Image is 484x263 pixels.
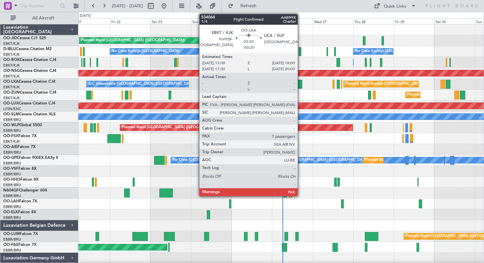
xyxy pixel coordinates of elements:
[272,18,312,24] div: Tue 26
[3,199,37,203] a: OO-LAHFalcon 7X
[434,18,475,24] div: Sat 30
[150,18,191,24] div: Sat 23
[313,18,353,24] div: Wed 27
[3,91,56,95] a: OO-ZUNCessna Citation CJ4
[407,90,484,100] div: Planned Maint Kortrijk-[GEOGRAPHIC_DATA]
[231,18,272,24] div: Mon 25
[3,145,36,149] a: OO-AIEFalcon 7X
[365,155,484,165] div: Planned Maint [GEOGRAPHIC_DATA] ([GEOGRAPHIC_DATA] National)
[3,102,55,105] a: OO-LUXCessna Citation CJ4
[112,46,179,56] div: No Crew Kortrijk-[GEOGRAPHIC_DATA]
[191,18,231,24] div: Sun 24
[3,189,19,192] span: N604GF
[3,63,20,68] a: EBKT/KJK
[394,18,434,24] div: Fri 29
[3,156,58,160] a: OO-GPEFalcon 900EX EASy II
[3,134,37,138] a: OO-FSXFalcon 7X
[3,210,36,214] a: OO-ELKFalcon 8X
[3,117,21,122] a: EBBR/BRU
[3,178,20,182] span: OO-HHO
[3,183,21,188] a: EBBR/BRU
[3,96,20,101] a: EBKT/KJK
[112,3,143,9] span: [DATE] - [DATE]
[233,57,260,67] div: A/C Unavailable
[3,243,18,247] span: OO-FAE
[3,204,21,209] a: EBBR/BRU
[3,58,20,62] span: OO-ROK
[69,18,110,24] div: Thu 21
[3,41,20,46] a: EBKT/KJK
[3,102,19,105] span: OO-LUX
[3,243,37,247] a: OO-FAEFalcon 7X
[3,112,56,116] a: OO-SLMCessna Citation XLS
[3,36,17,40] span: OO-JID
[3,52,20,57] a: EBKT/KJK
[3,150,21,155] a: EBBR/BRU
[3,91,20,95] span: OO-ZUN
[3,215,21,220] a: EBBR/BRU
[3,69,56,73] a: OO-NSGCessna Citation CJ4
[3,123,19,127] span: OO-WLP
[3,106,21,111] a: LFSN/ENC
[173,155,283,165] div: No Crew [GEOGRAPHIC_DATA] ([GEOGRAPHIC_DATA] National)
[384,3,406,10] div: Quick Links
[3,178,39,182] a: OO-HHOFalcon 8X
[355,46,423,56] div: No Crew Kortrijk-[GEOGRAPHIC_DATA]
[3,172,21,177] a: EBBR/BRU
[3,210,18,214] span: OO-ELK
[3,232,20,236] span: OO-LUM
[3,85,20,90] a: EBKT/KJK
[3,74,20,79] a: EBKT/KJK
[3,47,16,51] span: D-IBLU
[345,79,422,89] div: Planned Maint Kortrijk-[GEOGRAPHIC_DATA]
[3,47,52,51] a: D-IBLUCessna Citation M2
[3,193,21,198] a: EBBR/BRU
[3,134,18,138] span: OO-FSX
[3,167,37,171] a: OO-VSFFalcon 8X
[3,145,17,149] span: OO-AIE
[274,155,384,165] div: No Crew [GEOGRAPHIC_DATA] ([GEOGRAPHIC_DATA] National)
[7,13,71,23] button: All Aircraft
[3,80,19,84] span: OO-LXA
[3,58,56,62] a: OO-ROKCessna Citation CJ4
[17,16,69,20] span: All Aircraft
[3,161,21,166] a: EBBR/BRU
[235,4,262,8] span: Refresh
[3,139,20,144] a: EBKT/KJK
[3,80,55,84] a: OO-LXACessna Citation CJ4
[3,69,20,73] span: OO-NSG
[81,36,185,45] div: Planned Maint [GEOGRAPHIC_DATA] ([GEOGRAPHIC_DATA])
[3,123,42,127] a: OO-WLPGlobal 5500
[3,112,19,116] span: OO-SLM
[3,36,46,40] a: OO-JIDCessna CJ1 525
[353,18,394,24] div: Thu 28
[3,237,21,242] a: EBBR/BRU
[225,1,264,11] button: Refresh
[3,232,38,236] a: OO-LUMFalcon 7X
[371,1,419,11] button: Quick Links
[20,1,58,11] input: Trip Number
[3,156,19,160] span: OO-GPE
[3,199,19,203] span: OO-LAH
[3,248,21,253] a: EBBR/BRU
[88,79,211,89] div: A/C Unavailable [GEOGRAPHIC_DATA] ([GEOGRAPHIC_DATA] National)
[110,18,150,24] div: Fri 22
[3,189,47,192] a: N604GFChallenger 604
[122,123,226,132] div: Planned Maint [GEOGRAPHIC_DATA] ([GEOGRAPHIC_DATA])
[3,167,18,171] span: OO-VSF
[80,13,91,19] div: [DATE]
[3,128,21,133] a: EBBR/BRU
